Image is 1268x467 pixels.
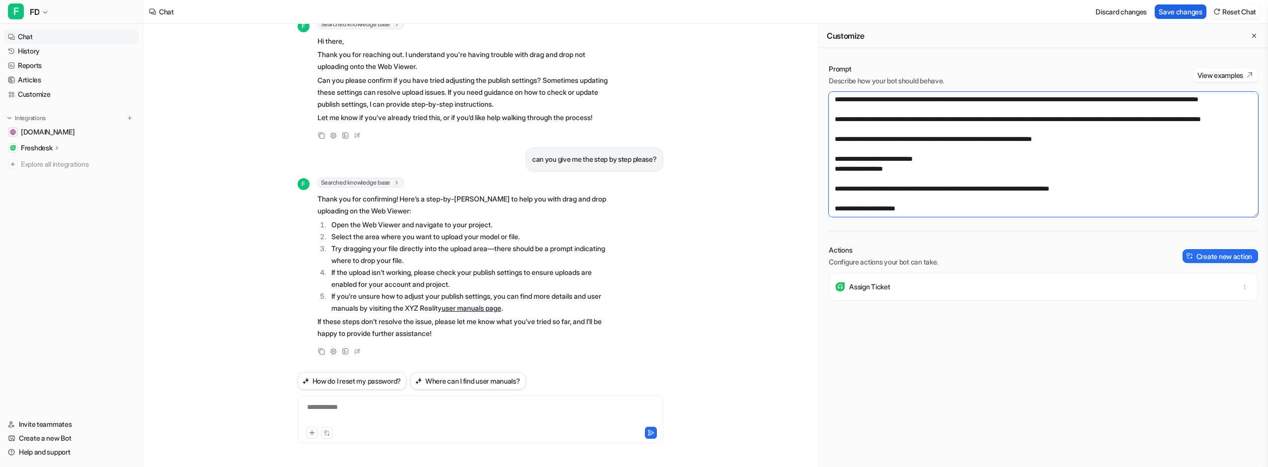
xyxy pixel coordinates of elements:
[8,159,18,169] img: explore all integrations
[21,143,52,153] p: Freshdesk
[6,115,13,122] img: expand menu
[21,156,135,172] span: Explore all integrations
[328,219,608,231] li: Open the Web Viewer and navigate to your project.
[532,153,657,165] p: can you give me the step by step please?
[328,243,608,267] li: Try dragging your file directly into the upload area—there should be a prompt indicating where to...
[4,44,139,58] a: History
[317,35,608,47] p: Hi there,
[317,112,608,124] p: Let me know if you’ve already tried this, or if you’d like help walking through the process!
[829,64,944,74] p: Prompt
[317,316,608,339] p: If these steps don’t resolve the issue, please let me know what you’ve tried so far, and I’ll be ...
[1213,8,1220,15] img: reset
[126,115,133,122] img: menu_add.svg
[317,49,608,72] p: Thank you for reaching out. I understand you're having trouble with drag and drop not uploading o...
[1183,249,1258,263] button: Create new action
[1187,253,1193,260] img: create-action-icon.svg
[298,372,406,390] button: How do I reset my password?
[4,73,139,87] a: Articles
[4,30,139,44] a: Chat
[317,74,608,110] p: Can you please confirm if you have tried adjusting the publish settings? Sometimes updating these...
[827,31,864,41] h2: Customize
[835,282,845,292] img: Assign Ticket icon
[317,178,404,188] span: Searched knowledge base
[4,417,139,431] a: Invite teammates
[317,19,404,29] span: Searched knowledge base
[1192,68,1258,82] button: View examples
[328,267,608,290] li: If the upload isn’t working, please check your publish settings to ensure uploads are enabled for...
[4,157,139,171] a: Explore all integrations
[298,178,310,190] span: F
[829,245,938,255] p: Actions
[442,304,501,312] a: user manuals page
[4,431,139,445] a: Create a new Bot
[15,114,46,122] p: Integrations
[849,282,890,292] p: Assign Ticket
[8,3,24,19] span: F
[30,5,39,19] span: FD
[10,145,16,151] img: Freshdesk
[829,76,944,86] p: Describe how your bot should behave.
[4,113,49,123] button: Integrations
[1210,4,1260,19] button: Reset Chat
[410,372,526,390] button: Where can I find user manuals?
[1092,4,1151,19] button: Discard changes
[4,59,139,72] a: Reports
[4,125,139,139] a: support.xyzreality.com[DOMAIN_NAME]
[328,231,608,243] li: Select the area where you want to upload your model or file.
[4,445,139,459] a: Help and support
[328,290,608,314] li: If you’re unsure how to adjust your publish settings, you can find more details and user manuals ...
[159,6,174,17] div: Chat
[21,127,75,137] span: [DOMAIN_NAME]
[298,20,310,32] span: F
[1248,30,1260,42] button: Close flyout
[317,193,608,217] p: Thank you for confirming! Here’s a step-by-[PERSON_NAME] to help you with drag and drop uploading...
[1155,4,1206,19] button: Save changes
[829,257,938,267] p: Configure actions your bot can take.
[4,87,139,101] a: Customize
[10,129,16,135] img: support.xyzreality.com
